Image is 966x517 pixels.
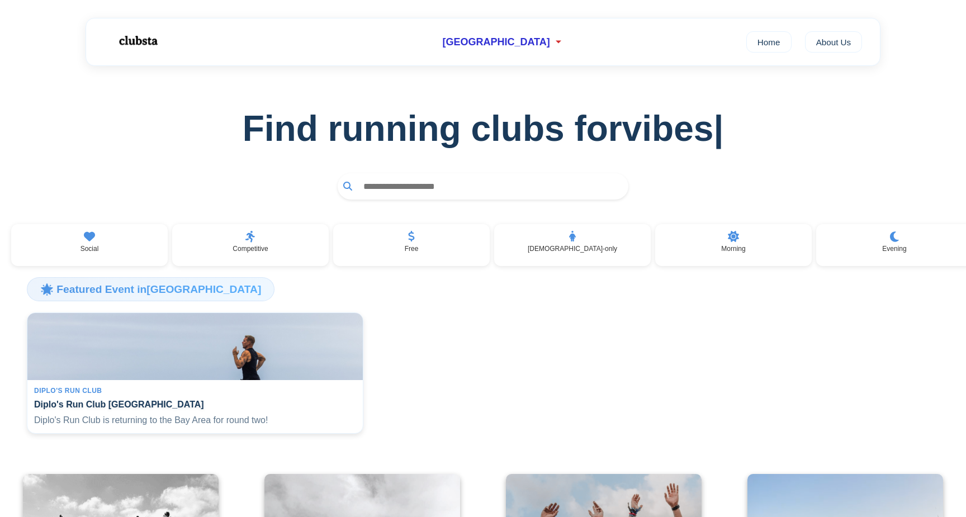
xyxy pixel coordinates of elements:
div: Diplo's Run Club [34,387,356,395]
a: About Us [805,31,863,53]
p: Diplo's Run Club is returning to the Bay Area for round two! [34,414,356,426]
img: Logo [104,27,171,55]
p: Evening [882,245,906,253]
p: [DEMOGRAPHIC_DATA]-only [528,245,617,253]
span: | [713,108,723,149]
span: vibes [622,108,724,149]
p: Free [405,245,419,253]
p: Social [80,245,99,253]
h3: 🌟 Featured Event in [GEOGRAPHIC_DATA] [27,277,274,301]
span: [GEOGRAPHIC_DATA] [442,36,550,48]
p: Competitive [233,245,268,253]
h1: Find running clubs for [18,108,948,149]
img: Diplo's Run Club San Francisco [27,313,363,380]
h4: Diplo's Run Club [GEOGRAPHIC_DATA] [34,399,356,410]
a: Home [746,31,792,53]
p: Morning [721,245,745,253]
